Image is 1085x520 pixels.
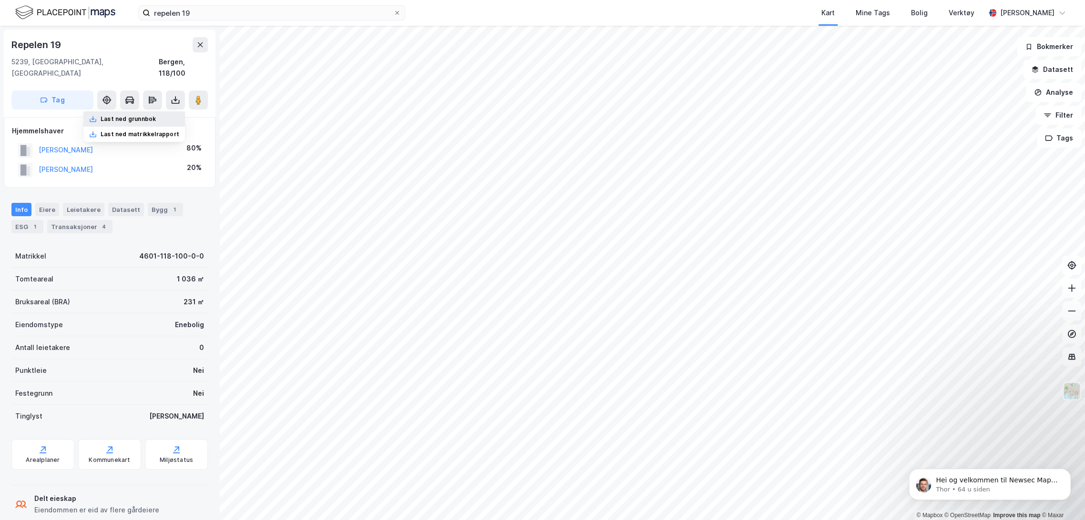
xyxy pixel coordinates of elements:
a: Improve this map [993,512,1040,519]
img: Z [1063,382,1081,400]
div: Bolig [911,7,928,19]
div: Enebolig [175,319,204,330]
div: Bruksareal (BRA) [15,296,70,308]
div: Miljøstatus [160,456,193,464]
div: Tinglyst [15,410,42,422]
div: Repelen 19 [11,37,63,52]
div: 80% [186,142,202,154]
div: Delt eieskap [34,493,159,504]
div: 0 [199,342,204,353]
div: Eiendommen er eid av flere gårdeiere [34,504,159,516]
div: Antall leietakere [15,342,70,353]
div: Mine Tags [856,7,890,19]
button: Filter [1035,106,1081,125]
div: Arealplaner [26,456,60,464]
iframe: Intercom notifications melding [894,449,1085,515]
div: Info [11,203,31,216]
div: ESG [11,220,43,233]
div: 231 ㎡ [184,296,204,308]
div: Leietakere [63,203,104,216]
button: Tag [11,90,93,110]
div: Last ned matrikkelrapport [101,130,179,138]
div: Bergen, 118/100 [159,56,208,79]
div: Kart [821,7,835,19]
div: Punktleie [15,365,47,376]
div: 4 [99,222,109,231]
div: Bygg [148,203,183,216]
div: 5239, [GEOGRAPHIC_DATA], [GEOGRAPHIC_DATA] [11,56,159,79]
img: logo.f888ab2527a4732fd821a326f86c7f29.svg [15,4,115,21]
div: Eiere [35,203,59,216]
div: 1 [170,205,179,214]
div: Matrikkel [15,250,46,262]
button: Analyse [1026,83,1081,102]
div: 20% [187,162,202,173]
div: Tomteareal [15,273,53,285]
div: Nei [193,388,204,399]
div: Last ned grunnbok [101,115,156,123]
a: OpenStreetMap [944,512,991,519]
div: 1 [30,222,40,231]
div: Hjemmelshaver [12,125,207,137]
button: Bokmerker [1017,37,1081,56]
div: [PERSON_NAME] [149,410,204,422]
div: Nei [193,365,204,376]
div: Eiendomstype [15,319,63,330]
div: 1 036 ㎡ [177,273,204,285]
div: Transaksjoner [47,220,113,233]
div: Datasett [108,203,144,216]
input: Søk på adresse, matrikkel, gårdeiere, leietakere eller personer [150,6,393,20]
div: 4601-118-100-0-0 [139,250,204,262]
button: Tags [1037,129,1081,148]
div: Kommunekart [89,456,130,464]
div: Verktøy [949,7,974,19]
div: [PERSON_NAME] [1000,7,1054,19]
div: Festegrunn [15,388,52,399]
a: Mapbox [916,512,942,519]
button: Datasett [1023,60,1081,79]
